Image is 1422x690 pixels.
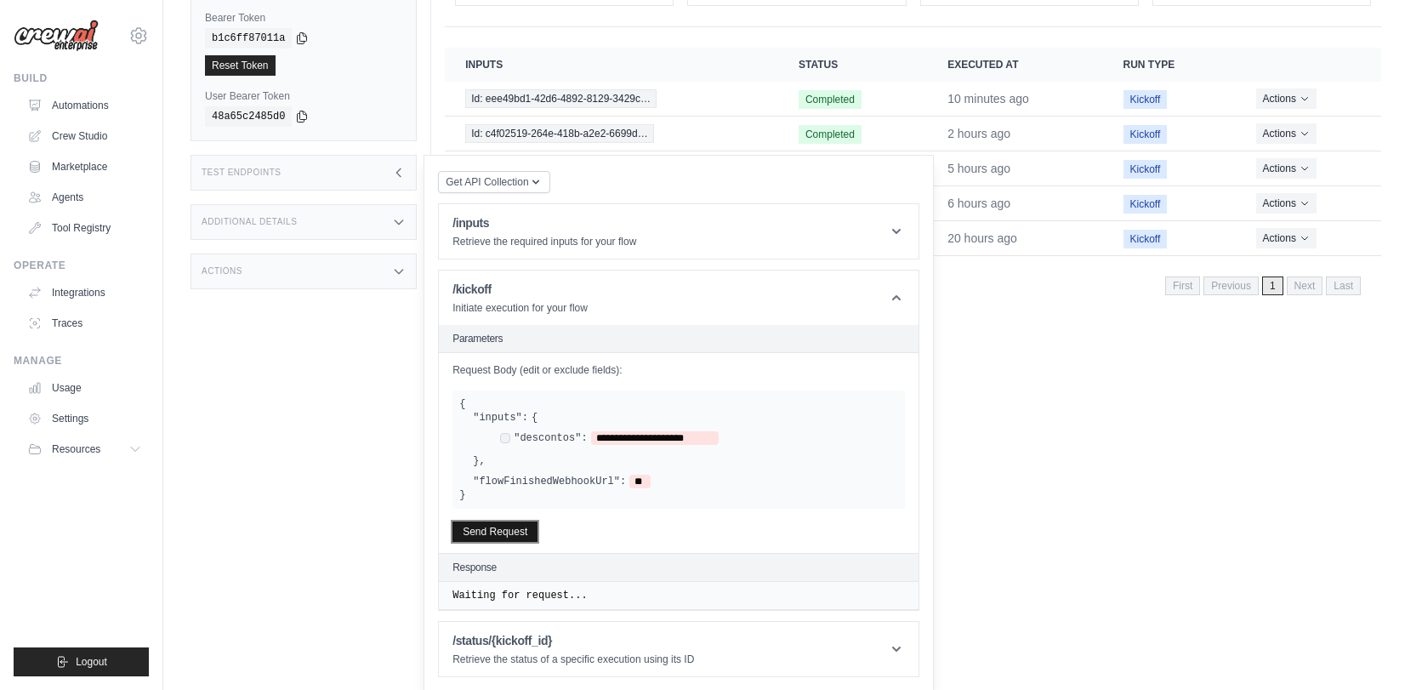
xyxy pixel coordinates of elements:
[532,411,538,425] span: {
[1123,90,1168,109] span: Kickoff
[452,301,588,315] p: Initiate execution for your flow
[20,310,149,337] a: Traces
[205,89,402,103] label: User Bearer Token
[465,89,758,108] a: View execution details for Id
[14,647,149,676] button: Logout
[202,266,242,277] h3: Actions
[205,106,292,127] code: 48a65c2485d0
[947,197,1010,210] time: August 29, 2025 at 09:14 GMT-3
[452,653,694,666] p: Retrieve the status of a specific execution using its ID
[20,374,149,402] a: Usage
[14,259,149,272] div: Operate
[1103,48,1236,82] th: Run Type
[14,20,99,52] img: Logo
[1326,277,1361,295] span: Last
[473,454,479,468] span: }
[205,11,402,25] label: Bearer Token
[947,92,1029,105] time: August 29, 2025 at 15:30 GMT-3
[438,171,549,193] button: Get API Collection
[452,632,694,649] h1: /status/{kickoff_id}
[1165,277,1361,295] nav: Pagination
[465,89,657,108] span: Id: eee49bd1-42d6-4892-8129-3429c…
[20,405,149,432] a: Settings
[1256,123,1317,144] button: Actions for execution
[799,125,862,144] span: Completed
[20,436,149,463] button: Resources
[452,363,905,377] label: Request Body (edit or exclude fields):
[446,175,528,189] span: Get API Collection
[1256,193,1317,214] button: Actions for execution
[479,454,485,468] span: ,
[927,48,1102,82] th: Executed at
[514,431,587,445] label: "descontos":
[452,281,588,298] h1: /kickoff
[1123,125,1168,144] span: Kickoff
[947,127,1010,140] time: August 29, 2025 at 13:15 GMT-3
[452,522,538,542] button: Send Request
[1256,158,1317,179] button: Actions for execution
[778,48,927,82] th: Status
[799,90,862,109] span: Completed
[1123,195,1168,214] span: Kickoff
[20,214,149,242] a: Tool Registry
[445,48,1381,306] section: Crew executions table
[1287,277,1323,295] span: Next
[20,279,149,306] a: Integrations
[465,124,758,143] a: View execution details for Id
[20,92,149,119] a: Automations
[947,231,1017,245] time: August 28, 2025 at 19:56 GMT-3
[76,655,107,669] span: Logout
[52,442,100,456] span: Resources
[202,217,297,227] h3: Additional Details
[459,489,465,501] span: }
[1256,88,1317,109] button: Actions for execution
[473,475,626,488] label: "flowFinishedWebhookUrl":
[459,398,465,410] span: {
[452,561,497,574] h2: Response
[947,162,1010,175] time: August 29, 2025 at 11:00 GMT-3
[1123,230,1168,248] span: Kickoff
[20,153,149,180] a: Marketplace
[202,168,282,178] h3: Test Endpoints
[1203,277,1259,295] span: Previous
[452,332,905,345] h2: Parameters
[1123,160,1168,179] span: Kickoff
[1165,277,1200,295] span: First
[20,123,149,150] a: Crew Studio
[20,184,149,211] a: Agents
[445,48,778,82] th: Inputs
[1262,277,1283,295] span: 1
[465,124,654,143] span: Id: c4f02519-264e-418b-a2e2-6699d…
[205,55,276,76] a: Reset Token
[452,235,636,248] p: Retrieve the required inputs for your flow
[452,214,636,231] h1: /inputs
[14,354,149,368] div: Manage
[14,71,149,85] div: Build
[1256,228,1317,248] button: Actions for execution
[473,411,528,425] label: "inputs":
[452,589,905,602] pre: Waiting for request...
[205,28,292,48] code: b1c6ff87011a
